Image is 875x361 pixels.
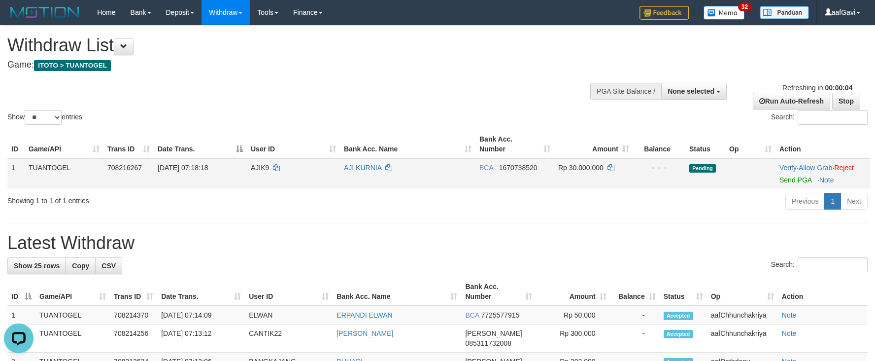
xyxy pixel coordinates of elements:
img: panduan.png [760,6,809,19]
img: MOTION_logo.png [7,5,82,20]
th: User ID: activate to sort column ascending [247,130,340,158]
th: User ID: activate to sort column ascending [245,278,333,306]
div: - - - [637,163,681,173]
span: 32 [738,2,751,11]
th: Amount: activate to sort column ascending [536,278,610,306]
a: Next [841,193,868,210]
th: Amount: activate to sort column ascending [554,130,633,158]
a: Note [782,311,797,319]
td: Rp 300,000 [536,325,610,353]
td: 708214370 [110,306,157,325]
td: 1 [7,158,25,189]
td: TUANTOGEL [25,158,103,189]
td: [DATE] 07:13:12 [157,325,245,353]
th: ID: activate to sort column descending [7,278,35,306]
span: Refreshing in: [782,84,852,92]
td: 1 [7,306,35,325]
span: AJIK9 [251,164,269,172]
a: Stop [832,93,860,109]
span: 708216267 [107,164,142,172]
td: ELWAN [245,306,333,325]
td: TUANTOGEL [35,306,110,325]
img: Feedback.jpg [639,6,689,20]
th: Game/API: activate to sort column ascending [35,278,110,306]
h1: Withdraw List [7,36,573,55]
th: Bank Acc. Number: activate to sort column ascending [475,130,554,158]
th: Op: activate to sort column ascending [725,130,775,158]
a: 1 [824,193,841,210]
a: Copy [66,257,96,274]
a: Previous [785,193,825,210]
input: Search: [798,110,868,125]
th: Trans ID: activate to sort column ascending [110,278,157,306]
th: Op: activate to sort column ascending [707,278,778,306]
span: Copy 7725577915 to clipboard [481,311,519,319]
a: Verify [779,164,797,172]
h1: Latest Withdraw [7,233,868,253]
span: ITOTO > TUANTOGEL [34,60,111,71]
th: Bank Acc. Name: activate to sort column ascending [340,130,475,158]
th: Bank Acc. Name: activate to sort column ascending [333,278,461,306]
span: Accepted [664,312,693,320]
th: Balance: activate to sort column ascending [610,278,660,306]
th: Action [775,130,870,158]
span: Accepted [664,330,693,338]
th: Status [685,130,725,158]
strong: 00:00:04 [825,84,852,92]
a: AJI KURNIA [344,164,381,172]
span: Show 25 rows [14,262,60,270]
div: PGA Site Balance / [590,83,661,100]
th: Status: activate to sort column ascending [660,278,707,306]
td: CANTIK22 [245,325,333,353]
span: CSV [101,262,116,270]
td: Rp 50,000 [536,306,610,325]
td: aafChhunchakriya [707,306,778,325]
input: Search: [798,257,868,272]
th: Trans ID: activate to sort column ascending [103,130,154,158]
td: 708214256 [110,325,157,353]
span: BCA [479,164,493,172]
td: · · [775,158,870,189]
td: aafChhunchakriya [707,325,778,353]
a: Allow Grab [799,164,832,172]
span: [DATE] 07:18:18 [158,164,208,172]
span: Pending [689,164,716,173]
th: Date Trans.: activate to sort column ascending [157,278,245,306]
select: Showentries [25,110,62,125]
th: Action [778,278,868,306]
label: Search: [771,110,868,125]
span: Rp 30.000.000 [558,164,604,172]
span: Copy [72,262,89,270]
span: · [799,164,834,172]
label: Search: [771,257,868,272]
h4: Game: [7,60,573,70]
th: Balance [633,130,685,158]
label: Show entries [7,110,82,125]
span: BCA [465,311,479,319]
a: [PERSON_NAME] [337,329,393,337]
a: Show 25 rows [7,257,66,274]
button: None selected [661,83,727,100]
th: Game/API: activate to sort column ascending [25,130,103,158]
img: Button%20Memo.svg [704,6,745,20]
button: Open LiveChat chat widget [4,4,34,34]
div: Showing 1 to 1 of 1 entries [7,192,357,206]
td: TUANTOGEL [35,325,110,353]
th: Date Trans.: activate to sort column descending [154,130,247,158]
td: [DATE] 07:14:09 [157,306,245,325]
span: None selected [668,87,714,95]
a: Note [819,176,834,184]
th: Bank Acc. Number: activate to sort column ascending [461,278,536,306]
td: - [610,325,660,353]
span: Copy 085311732008 to clipboard [465,339,511,347]
a: Run Auto-Refresh [753,93,830,109]
span: [PERSON_NAME] [465,329,522,337]
td: - [610,306,660,325]
a: Reject [834,164,854,172]
a: CSV [95,257,122,274]
a: Note [782,329,797,337]
span: Copy 1670738520 to clipboard [499,164,538,172]
a: ERPANDI ELWAN [337,311,392,319]
a: Send PGA [779,176,811,184]
th: ID [7,130,25,158]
